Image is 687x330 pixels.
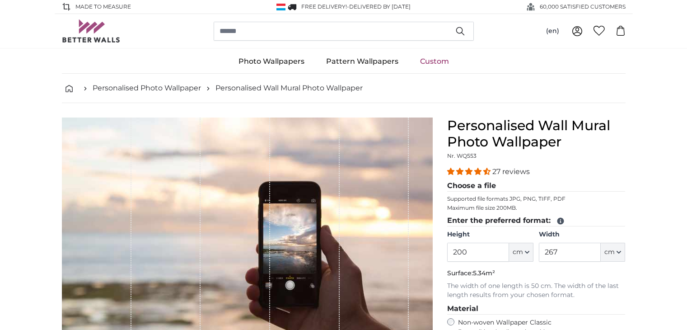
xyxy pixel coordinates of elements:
[447,230,533,239] label: Height
[93,83,201,94] a: Personalised Photo Wallpaper
[447,167,492,176] span: 4.41 stars
[215,83,363,94] a: Personalised Wall Mural Photo Wallpaper
[62,19,121,42] img: Betterwalls
[473,269,495,277] span: 5.34m²
[447,269,626,278] p: Surface:
[539,230,625,239] label: Width
[447,180,626,192] legend: Choose a file
[301,3,347,10] span: FREE delivery!
[276,4,285,10] img: Luxembourg
[447,204,626,212] p: Maximum file size 200MB.
[604,248,615,257] span: cm
[447,152,477,159] span: Nr. WQ553
[347,3,411,10] span: -
[447,282,626,300] p: The width of one length is 50 cm. The width of the last length results from your chosen format.
[601,243,625,262] button: cm
[539,23,566,39] button: (en)
[509,243,533,262] button: cm
[62,74,626,103] nav: breadcrumbs
[513,248,523,257] span: cm
[492,167,530,176] span: 27 reviews
[75,3,131,11] span: Made to Measure
[228,50,315,73] a: Photo Wallpapers
[540,3,626,11] span: 60,000 SATISFIED CUSTOMERS
[447,303,626,315] legend: Material
[447,118,626,150] h1: Personalised Wall Mural Photo Wallpaper
[315,50,409,73] a: Pattern Wallpapers
[447,215,626,226] legend: Enter the preferred format:
[349,3,411,10] span: Delivered by [DATE]
[447,195,626,203] p: Supported file formats JPG, PNG, TIFF, PDF
[409,50,460,73] a: Custom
